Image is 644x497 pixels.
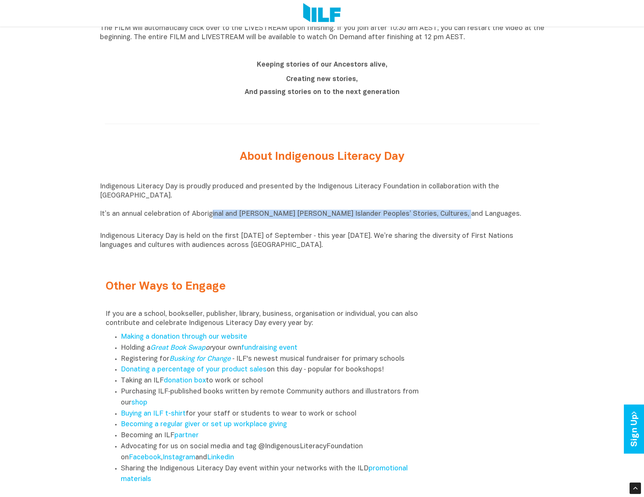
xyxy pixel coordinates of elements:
li: Holding a your own [121,343,428,354]
li: Taking an ILF to work or school [121,376,428,387]
p: Indigenous Literacy Day is held on the first [DATE] of September ‑ this year [DATE]. We’re sharin... [100,232,544,250]
img: Logo [303,3,341,24]
li: Registering for ‑ ILF's newest musical fundraiser for primary schools [121,354,428,365]
b: And passing stories on to the next generation [245,89,400,96]
a: Great Book Swap [150,345,206,351]
p: If you are a school, bookseller, publisher, library, business, organisation or individual, you ca... [106,310,428,328]
a: fundraising event [241,345,297,351]
li: Advocating for us on social media and tag @IndigenousLiteracyFoundation on , and [121,441,428,464]
h2: Other Ways to Engage [106,280,428,293]
a: partner [174,432,199,439]
em: or [150,345,212,351]
a: Busking for Change [169,356,231,362]
a: Donating a percentage of your product sales [121,366,267,373]
p: Indigenous Literacy Day is proudly produced and presented by the Indigenous Literacy Foundation i... [100,182,544,228]
a: Buying an ILF t-shirt [121,411,186,417]
b: Creating new stories, [286,76,358,83]
li: Becoming an ILF [121,430,428,441]
a: Instagram [163,454,195,461]
a: Making a donation through our website [121,334,247,340]
li: Sharing the Indigenous Literacy Day event within your networks with the ILD [121,464,428,486]
li: for your staff or students to wear to work or school [121,409,428,420]
a: donation box [164,378,206,384]
b: Keeping stories of our Ancestors alive, [257,62,388,68]
a: Becoming a regular giver or set up workplace giving [121,421,287,428]
li: Purchasing ILF‑published books written by remote Community authors and illustrators from our [121,387,428,409]
div: Scroll Back to Top [630,483,641,494]
p: The FILM will automatically click over to the LIVESTREAM upon finishing. If you join after 10:30 ... [100,24,544,42]
a: Facebook [129,454,161,461]
li: on this day ‑ popular for bookshops! [121,365,428,376]
a: shop [131,400,147,406]
a: Linkedin [207,454,234,461]
h2: About Indigenous Literacy Day [180,151,465,163]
